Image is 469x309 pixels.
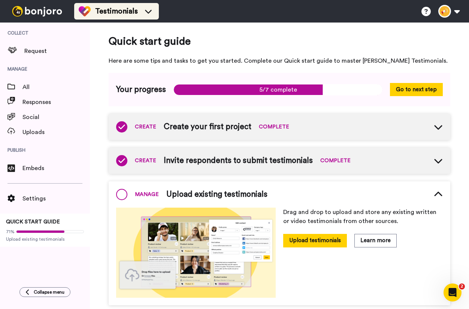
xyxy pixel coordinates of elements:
[116,84,166,95] span: Your progress
[6,229,15,235] span: 71%
[95,6,138,17] span: Testimonials
[109,34,450,49] span: Quick start guide
[166,189,267,200] span: Upload existing testimonials
[164,155,313,166] span: Invite respondents to submit testimonials
[283,234,347,247] button: Upload testimonials
[24,47,90,56] span: Request
[22,113,90,122] span: Social
[259,123,289,131] span: COMPLETE
[135,157,156,164] span: CREATE
[9,6,65,17] img: bj-logo-header-white.svg
[320,157,351,164] span: COMPLETE
[22,194,90,203] span: Settings
[19,287,70,297] button: Collapse menu
[109,56,450,65] span: Here are some tips and tasks to get you started. Complete our Quick start guide to master [PERSON...
[390,83,443,96] button: Go to next step
[173,84,382,95] span: 5/7 complete
[444,283,462,301] iframe: Intercom live chat
[22,98,90,107] span: Responses
[135,123,156,131] span: CREATE
[22,83,90,92] span: All
[135,191,159,198] span: MANAGE
[283,208,443,226] p: Drag and drop to upload and store any existing written or video testimonials from other sources.
[6,236,84,242] span: Upload existing testimonials
[164,121,251,133] span: Create your first project
[6,219,60,225] span: QUICK START GUIDE
[79,5,91,17] img: tm-color.svg
[22,164,90,173] span: Embeds
[116,208,276,298] img: 4a9e73a18bff383a38bab373c66e12b8.png
[34,289,64,295] span: Collapse menu
[22,128,90,137] span: Uploads
[354,234,397,247] button: Learn more
[459,283,465,289] span: 2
